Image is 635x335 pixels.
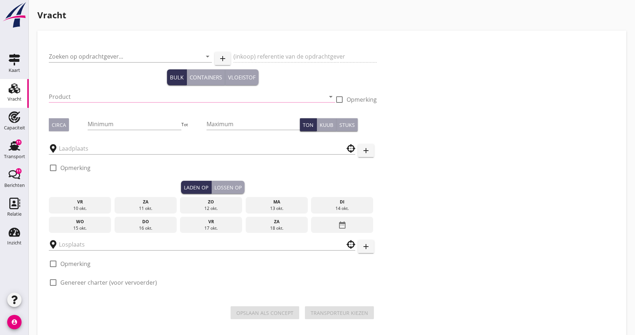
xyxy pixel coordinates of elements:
[116,199,175,205] div: za
[51,219,110,225] div: wo
[362,146,370,155] i: add
[313,199,372,205] div: di
[203,52,212,61] i: arrow_drop_down
[338,219,347,231] i: date_range
[339,121,355,129] div: Stuks
[1,2,27,28] img: logo-small.a267ee39.svg
[116,205,175,212] div: 11 okt.
[170,73,184,82] div: Bulk
[207,118,300,130] input: Maximum
[167,69,187,85] button: Bulk
[182,219,241,225] div: vr
[16,168,22,174] div: 11
[4,183,25,188] div: Berichten
[247,219,306,225] div: za
[225,69,259,85] button: Vloeistof
[16,139,22,145] div: 11
[51,225,110,231] div: 15 okt.
[212,181,245,194] button: Lossen op
[51,199,110,205] div: vr
[182,225,241,231] div: 17 okt.
[60,260,91,267] label: Opmerking
[51,205,110,212] div: 10 okt.
[313,205,372,212] div: 14 okt.
[49,91,325,102] input: Product
[362,242,370,251] i: add
[49,118,69,131] button: Circa
[60,164,91,171] label: Opmerking
[8,97,22,101] div: Vracht
[88,118,181,130] input: Minimum
[60,279,157,286] label: Genereer charter (voor vervoerder)
[184,184,208,191] div: Laden op
[7,315,22,329] i: account_circle
[4,125,25,130] div: Capaciteit
[347,96,377,103] label: Opmerking
[326,92,335,101] i: arrow_drop_down
[49,51,192,62] input: Zoeken op opdrachtgever...
[214,184,242,191] div: Lossen op
[247,225,306,231] div: 18 okt.
[317,118,337,131] button: Kuub
[187,69,225,85] button: Containers
[7,240,22,245] div: Inzicht
[228,73,256,82] div: Vloeistof
[116,219,175,225] div: do
[247,199,306,205] div: ma
[59,239,335,250] input: Losplaats
[7,212,22,216] div: Relatie
[9,68,20,73] div: Kaart
[181,181,212,194] button: Laden op
[218,54,227,63] i: add
[320,121,333,129] div: Kuub
[337,118,358,131] button: Stuks
[116,225,175,231] div: 16 okt.
[247,205,306,212] div: 13 okt.
[37,9,626,22] h1: Vracht
[4,154,25,159] div: Transport
[182,205,241,212] div: 12 okt.
[181,121,207,128] div: Tot
[59,143,335,154] input: Laadplaats
[303,121,314,129] div: Ton
[182,199,241,205] div: zo
[300,118,317,131] button: Ton
[190,73,222,82] div: Containers
[52,121,66,129] div: Circa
